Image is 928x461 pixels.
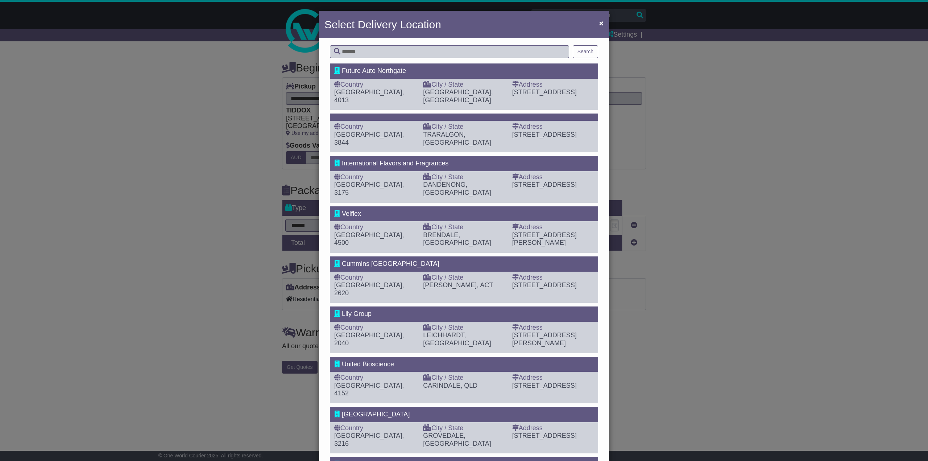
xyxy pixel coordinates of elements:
span: [GEOGRAPHIC_DATA], 2620 [334,281,404,297]
div: Address [512,123,594,131]
div: Country [334,424,416,432]
div: City / State [423,424,505,432]
div: Country [334,81,416,89]
span: × [599,19,604,27]
span: [GEOGRAPHIC_DATA], 3216 [334,432,404,447]
div: Address [512,173,594,181]
div: Address [512,81,594,89]
div: Country [334,374,416,382]
span: [STREET_ADDRESS] [512,281,577,289]
button: Search [573,45,598,58]
span: [GEOGRAPHIC_DATA], 2040 [334,332,404,347]
span: Velflex [342,210,361,217]
span: CARINDALE, QLD [423,382,477,389]
span: International Flavors and Fragrances [342,160,448,167]
div: Address [512,274,594,282]
h4: Select Delivery Location [324,16,441,33]
div: Country [334,324,416,332]
span: [STREET_ADDRESS] [512,181,577,188]
span: [STREET_ADDRESS] [512,382,577,389]
div: Address [512,374,594,382]
span: [STREET_ADDRESS] [512,432,577,439]
span: [STREET_ADDRESS] [512,89,577,96]
div: Country [334,223,416,231]
span: [PERSON_NAME], ACT [423,281,493,289]
div: Address [512,223,594,231]
span: United Bioscience [342,361,394,368]
span: Lily Group [342,310,372,317]
div: City / State [423,374,505,382]
span: [GEOGRAPHIC_DATA], 4152 [334,382,404,397]
span: [STREET_ADDRESS][PERSON_NAME] [512,231,577,247]
span: BRENDALE, [GEOGRAPHIC_DATA] [423,231,491,247]
span: [GEOGRAPHIC_DATA], 4013 [334,89,404,104]
span: [GEOGRAPHIC_DATA] [342,411,410,418]
span: GROVEDALE, [GEOGRAPHIC_DATA] [423,432,491,447]
div: City / State [423,274,505,282]
div: Address [512,424,594,432]
span: [STREET_ADDRESS][PERSON_NAME] [512,332,577,347]
span: Cummins [GEOGRAPHIC_DATA] [342,260,439,267]
div: City / State [423,81,505,89]
div: City / State [423,324,505,332]
div: Country [334,173,416,181]
div: Country [334,274,416,282]
span: DANDENONG, [GEOGRAPHIC_DATA] [423,181,491,196]
span: LEICHHARDT, [GEOGRAPHIC_DATA] [423,332,491,347]
span: [GEOGRAPHIC_DATA], 3175 [334,181,404,196]
div: Country [334,123,416,131]
div: City / State [423,223,505,231]
span: [GEOGRAPHIC_DATA], 3844 [334,131,404,146]
span: [GEOGRAPHIC_DATA], [GEOGRAPHIC_DATA] [423,89,493,104]
button: Close [596,16,607,30]
span: TRARALGON, [GEOGRAPHIC_DATA] [423,131,491,146]
div: Address [512,324,594,332]
span: Future Auto Northgate [342,67,406,74]
span: [STREET_ADDRESS] [512,131,577,138]
div: City / State [423,173,505,181]
span: [GEOGRAPHIC_DATA], 4500 [334,231,404,247]
div: City / State [423,123,505,131]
